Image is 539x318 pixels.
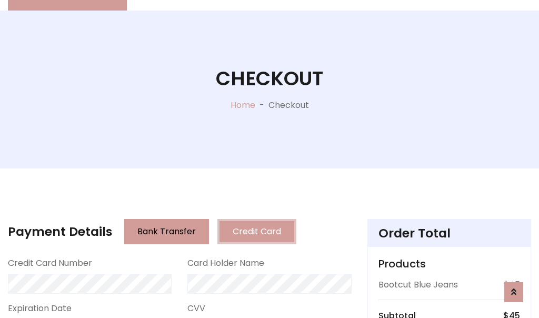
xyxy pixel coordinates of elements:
[216,67,323,91] h1: Checkout
[124,219,209,244] button: Bank Transfer
[8,302,72,315] label: Expiration Date
[217,219,296,244] button: Credit Card
[504,279,520,291] p: $45
[255,99,268,112] p: -
[378,279,458,291] p: Bootcut Blue Jeans
[378,257,520,270] h5: Products
[187,257,264,270] label: Card Holder Name
[378,226,520,241] h4: Order Total
[187,302,205,315] label: CVV
[231,99,255,111] a: Home
[268,99,309,112] p: Checkout
[8,257,92,270] label: Credit Card Number
[8,224,112,239] h4: Payment Details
